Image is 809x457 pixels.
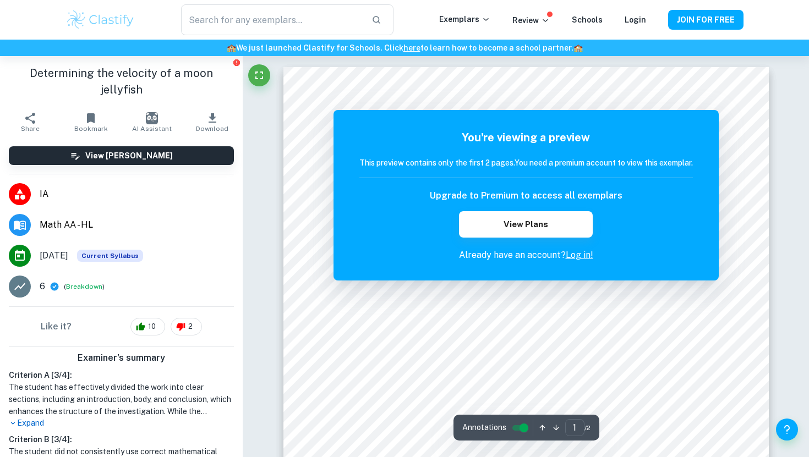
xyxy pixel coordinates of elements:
a: Schools [572,15,603,24]
h6: Criterion B [ 3 / 4 ]: [9,433,234,445]
p: Review [512,14,550,26]
span: 🏫 [573,43,583,52]
img: Clastify logo [65,9,135,31]
span: [DATE] [40,249,68,262]
input: Search for any exemplars... [181,4,363,35]
span: ( ) [64,282,105,292]
button: Bookmark [61,107,121,137]
span: AI Assistant [132,125,172,133]
p: Already have an account? [359,249,693,262]
div: This exemplar is based on the current syllabus. Feel free to refer to it for inspiration/ideas wh... [77,250,143,262]
h1: The student has effectively divided the work into clear sections, including an introduction, body... [9,381,234,417]
button: View Plans [459,211,592,238]
p: 6 [40,280,45,293]
a: Login [625,15,646,24]
button: Fullscreen [248,64,270,86]
h6: Criterion A [ 3 / 4 ]: [9,369,234,381]
span: / 2 [584,423,591,433]
p: Expand [9,417,234,429]
h6: We just launched Clastify for Schools. Click to learn how to become a school partner. [2,42,807,54]
button: JOIN FOR FREE [668,10,744,30]
button: Download [182,107,243,137]
h6: View [PERSON_NAME] [85,150,173,162]
span: 🏫 [227,43,236,52]
span: Download [196,125,228,133]
button: Help and Feedback [776,419,798,441]
span: Current Syllabus [77,250,143,262]
button: AI Assistant [122,107,182,137]
h1: Determining the velocity of a moon jellyfish [9,65,234,98]
p: Exemplars [439,13,490,25]
button: Report issue [232,58,240,67]
span: 10 [142,321,162,332]
div: 2 [171,318,202,335]
a: here [403,43,420,52]
button: Breakdown [66,282,102,291]
h6: Examiner's summary [4,351,238,365]
div: 10 [130,318,165,335]
span: Bookmark [74,125,108,133]
span: IA [40,188,234,201]
span: Annotations [462,422,506,433]
h6: Like it? [41,320,72,333]
span: Share [21,125,40,133]
h6: Upgrade to Premium to access all exemplars [430,189,622,202]
span: Math AA - HL [40,218,234,232]
h5: You're viewing a preview [359,129,693,146]
h6: This preview contains only the first 2 pages. You need a premium account to view this exemplar. [359,157,693,169]
img: AI Assistant [146,112,158,124]
a: Log in! [566,250,593,260]
button: View [PERSON_NAME] [9,146,234,165]
span: 2 [182,321,199,332]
